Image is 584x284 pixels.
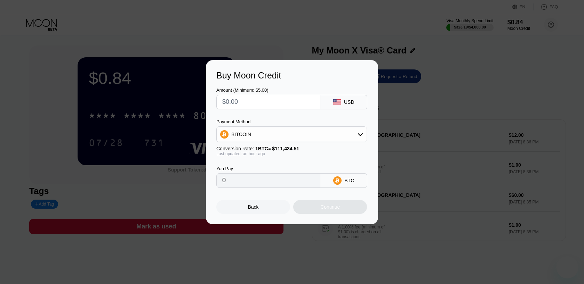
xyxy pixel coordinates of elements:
[217,127,367,141] div: BITCOIN
[216,146,367,151] div: Conversion Rate:
[248,204,259,210] div: Back
[344,99,354,105] div: USD
[255,146,299,151] span: 1 BTC ≈ $111,434.51
[216,87,320,93] div: Amount (Minimum: $5.00)
[216,200,290,214] div: Back
[216,166,320,171] div: You Pay
[216,151,367,156] div: Last updated: an hour ago
[216,119,367,124] div: Payment Method
[556,256,578,278] iframe: Button to launch messaging window
[231,132,251,137] div: BITCOIN
[222,95,314,109] input: $0.00
[216,70,368,81] div: Buy Moon Credit
[344,178,354,183] div: BTC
